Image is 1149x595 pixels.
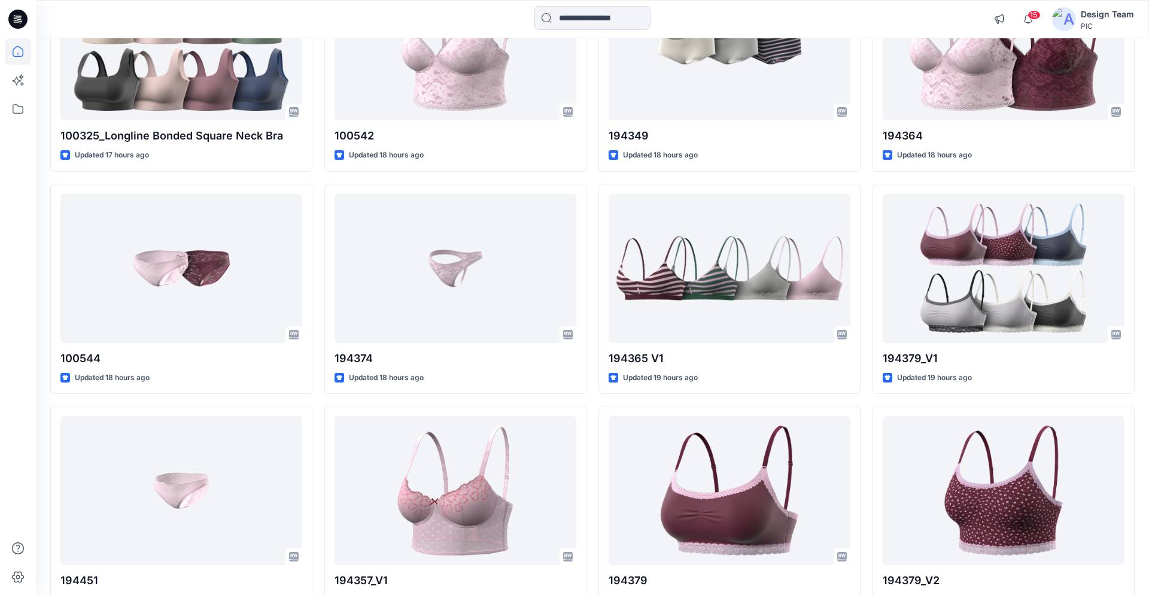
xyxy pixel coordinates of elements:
a: 194379_V1 [883,194,1124,343]
p: Updated 17 hours ago [75,149,149,162]
p: 194451 [60,572,302,589]
p: Updated 18 hours ago [75,372,150,384]
a: 194379 [609,416,850,565]
a: 194379_V2 [883,416,1124,565]
p: 194379_V2 [883,572,1124,589]
a: 100544 [60,194,302,343]
p: Updated 18 hours ago [349,372,424,384]
p: Updated 19 hours ago [897,372,972,384]
p: 194365 V1 [609,350,850,367]
div: Design Team [1081,7,1134,22]
a: 194357_V1 [335,416,576,565]
a: 194365 V1 [609,194,850,343]
p: Updated 18 hours ago [349,149,424,162]
span: 15 [1028,10,1041,20]
p: Updated 18 hours ago [623,149,698,162]
p: Updated 19 hours ago [623,372,698,384]
p: 194379_V1 [883,350,1124,367]
p: 100325_Longline Bonded Square Neck Bra [60,127,302,144]
a: 194374 [335,194,576,343]
div: PIC [1081,22,1134,31]
p: 194357_V1 [335,572,576,589]
p: 194349 [609,127,850,144]
p: 194379 [609,572,850,589]
p: Updated 18 hours ago [897,149,972,162]
img: avatar [1052,7,1076,31]
p: 194364 [883,127,1124,144]
p: 100542 [335,127,576,144]
a: 194451 [60,416,302,565]
p: 194374 [335,350,576,367]
p: 100544 [60,350,302,367]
